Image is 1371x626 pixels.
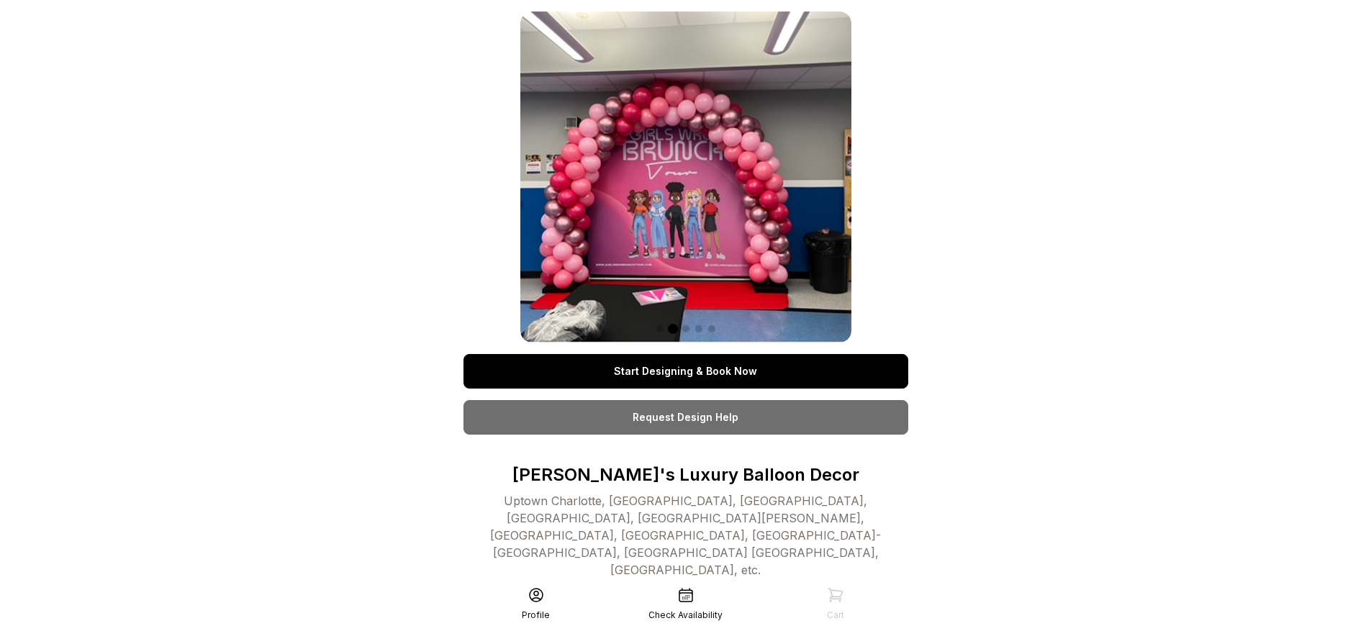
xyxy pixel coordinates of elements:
a: Start Designing & Book Now [463,354,908,389]
div: Check Availability [648,609,723,621]
p: [PERSON_NAME]'s Luxury Balloon Decor [463,463,908,486]
div: Profile [522,609,550,621]
a: Request Design Help [463,400,908,435]
div: Cart [827,609,844,621]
